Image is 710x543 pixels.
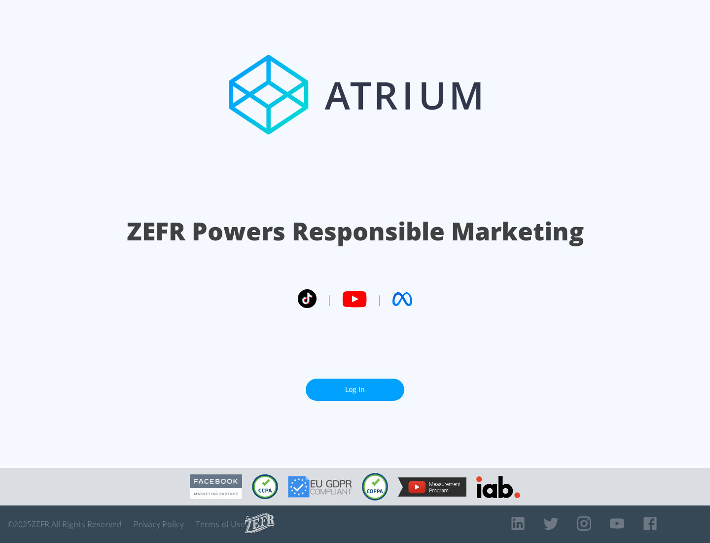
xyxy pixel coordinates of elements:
img: IAB [476,476,520,498]
span: | [326,292,332,307]
a: Privacy Policy [134,519,184,529]
img: GDPR Compliant [288,476,352,498]
a: Log In [306,379,404,401]
h1: ZEFR Powers Responsible Marketing [127,214,584,248]
a: Terms of Use [196,519,245,529]
img: COPPA Compliant [362,473,388,501]
span: © 2025 ZEFR All Rights Reserved [7,519,122,529]
img: YouTube Measurement Program [398,477,466,497]
img: Facebook Marketing Partner [190,474,242,500]
img: CCPA Compliant [252,474,278,499]
span: | [377,292,383,307]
